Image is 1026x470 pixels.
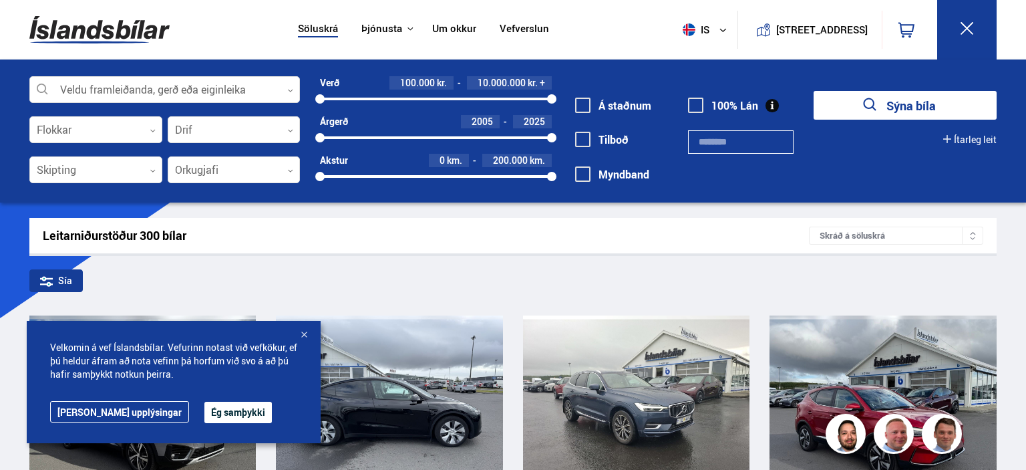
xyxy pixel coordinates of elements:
[575,100,651,112] label: Á staðnum
[540,78,545,88] span: +
[29,269,83,292] div: Sía
[530,155,545,166] span: km.
[876,416,916,456] img: siFngHWaQ9KaOqBr.png
[320,78,339,88] div: Verð
[575,134,629,146] label: Tilboð
[43,229,809,243] div: Leitarniðurstöður 300 bílar
[50,341,297,381] span: Velkomin á vef Íslandsbílar. Vefurinn notast við vefkökur, ef þú heldur áfram að nota vefinn þá h...
[472,115,493,128] span: 2005
[298,23,338,37] a: Söluskrá
[688,100,758,112] label: 100% Lán
[204,402,272,423] button: Ég samþykki
[828,416,868,456] img: nhp88E3Fdnt1Opn2.png
[440,154,445,166] span: 0
[924,416,964,456] img: FbJEzSuNWCJXmdc-.webp
[432,23,476,37] a: Um okkur
[814,91,997,120] button: Sýna bíla
[683,23,695,36] img: svg+xml;base64,PHN2ZyB4bWxucz0iaHR0cDovL3d3dy53My5vcmcvMjAwMC9zdmciIHdpZHRoPSI1MTIiIGhlaWdodD0iNT...
[745,11,875,49] a: [STREET_ADDRESS]
[677,23,711,36] span: is
[493,154,528,166] span: 200.000
[524,115,545,128] span: 2025
[478,76,526,89] span: 10.000.000
[575,168,649,181] label: Myndband
[29,8,170,51] img: G0Ugv5HjCgRt.svg
[400,76,435,89] span: 100.000
[500,23,549,37] a: Vefverslun
[677,10,737,49] button: is
[50,401,189,423] a: [PERSON_NAME] upplýsingar
[809,227,983,245] div: Skráð á söluskrá
[528,78,538,88] span: kr.
[320,155,348,166] div: Akstur
[943,134,997,145] button: Ítarleg leit
[361,23,402,35] button: Þjónusta
[437,78,447,88] span: kr.
[320,116,348,127] div: Árgerð
[447,155,462,166] span: km.
[781,24,862,35] button: [STREET_ADDRESS]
